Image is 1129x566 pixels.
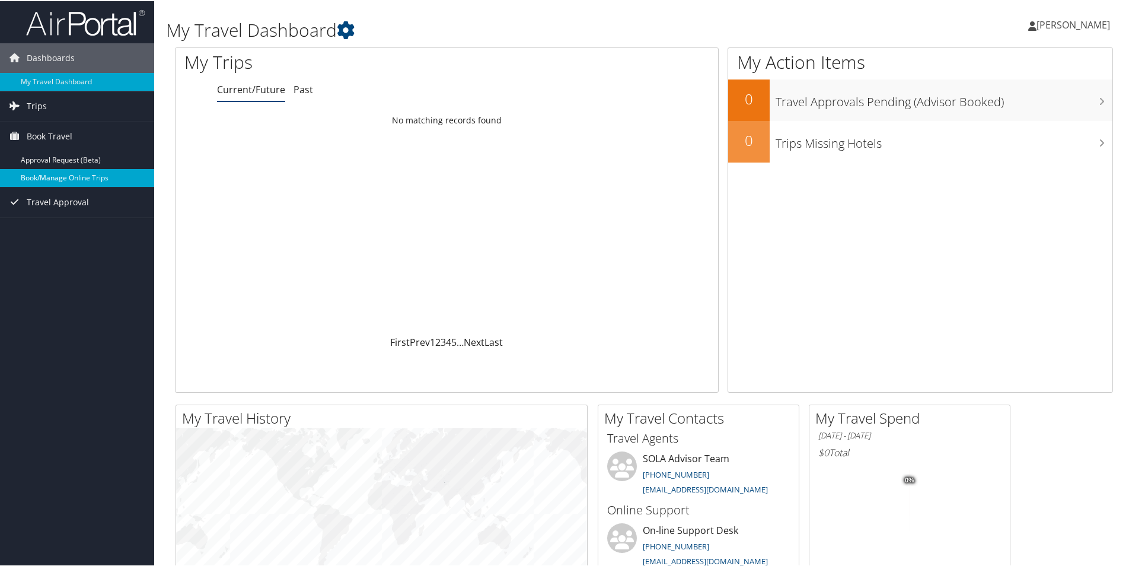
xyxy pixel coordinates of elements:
li: SOLA Advisor Team [601,450,796,499]
h2: 0 [728,88,770,108]
a: 2 [435,335,441,348]
a: 3 [441,335,446,348]
h3: Travel Approvals Pending (Advisor Booked) [776,87,1112,109]
a: 4 [446,335,451,348]
a: 1 [430,335,435,348]
a: [PERSON_NAME] [1028,6,1122,42]
a: 0Trips Missing Hotels [728,120,1112,161]
h1: My Trips [184,49,483,74]
span: $0 [818,445,829,458]
h2: My Travel Spend [815,407,1010,427]
span: Book Travel [27,120,72,150]
span: [PERSON_NAME] [1036,17,1110,30]
a: 5 [451,335,457,348]
a: First [390,335,410,348]
a: [EMAIL_ADDRESS][DOMAIN_NAME] [643,555,768,565]
tspan: 0% [905,476,914,483]
h6: Total [818,445,1001,458]
span: Dashboards [27,42,75,72]
span: Trips [27,90,47,120]
a: 0Travel Approvals Pending (Advisor Booked) [728,78,1112,120]
span: … [457,335,464,348]
h1: My Travel Dashboard [166,17,803,42]
h2: My Travel Contacts [604,407,799,427]
h3: Online Support [607,501,790,517]
h1: My Action Items [728,49,1112,74]
td: No matching records found [176,109,718,130]
a: [EMAIL_ADDRESS][DOMAIN_NAME] [643,483,768,494]
h2: 0 [728,129,770,150]
img: airportal-logo.png [26,8,145,36]
a: Prev [410,335,430,348]
span: Travel Approval [27,186,89,216]
a: Past [294,82,313,95]
a: Next [464,335,484,348]
h3: Travel Agents [607,429,790,446]
a: [PHONE_NUMBER] [643,540,709,551]
h2: My Travel History [182,407,587,427]
h3: Trips Missing Hotels [776,128,1112,151]
a: Last [484,335,503,348]
a: Current/Future [217,82,285,95]
h6: [DATE] - [DATE] [818,429,1001,440]
a: [PHONE_NUMBER] [643,468,709,479]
